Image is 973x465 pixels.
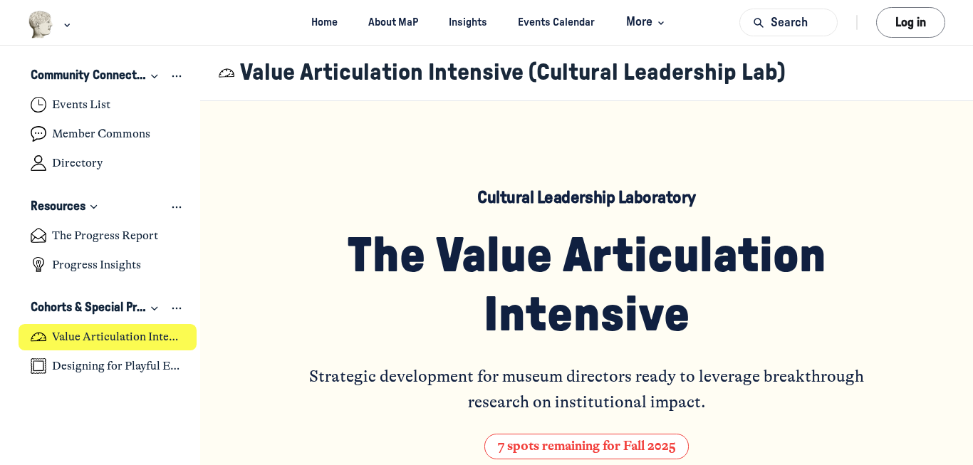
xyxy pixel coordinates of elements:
[31,68,147,84] h3: Community Connections
[52,359,184,373] h4: Designing for Playful Engagement
[31,301,147,316] h3: Cohorts & Special Projects
[19,92,197,118] a: Events List
[52,156,103,170] h4: Directory
[739,9,838,36] button: Search
[437,9,500,36] a: Insights
[19,194,197,219] button: ResourcesCollapse space
[240,59,786,87] h1: Value Articulation Intensive (Cultural Leadership Lab)
[52,98,110,112] h4: Events List
[356,9,431,36] a: About MaP
[31,199,85,215] h3: Resources
[498,438,676,454] span: 7 spots remaining for Fall 2025
[613,9,674,36] button: More
[876,7,945,38] button: Log in
[299,9,350,36] a: Home
[19,251,197,278] a: Progress Insights
[147,301,162,315] div: Collapse space
[52,258,141,272] h4: Progress Insights
[626,13,668,32] span: More
[200,46,973,101] header: Page Header
[170,199,185,215] button: View space group options
[19,353,197,380] a: Designing for Playful Engagement
[28,9,74,40] button: Museums as Progress logo
[19,222,197,249] a: The Progress Report
[52,330,184,344] h4: Value Articulation Intensive (Cultural Leadership Lab)
[309,367,868,412] span: Strategic development for museum directors ready to leverage breakthrough research on institution...
[19,150,197,177] a: Directory
[147,69,162,83] div: Collapse space
[170,301,185,316] button: View space group options
[170,68,185,84] button: View space group options
[19,296,197,321] button: Cohorts & Special ProjectsCollapse space
[86,199,102,215] div: Collapse space
[348,231,836,340] span: The Value Articulation Intensive
[506,9,608,36] a: Events Calendar
[52,127,150,141] h4: Member Commons
[19,121,197,147] a: Member Commons
[477,189,695,207] span: Cultural Leadership Laboratory
[52,229,158,243] h4: The Progress Report
[19,324,197,350] a: Value Articulation Intensive (Cultural Leadership Lab)
[28,11,54,38] img: Museums as Progress logo
[19,64,197,89] button: Community ConnectionsCollapse space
